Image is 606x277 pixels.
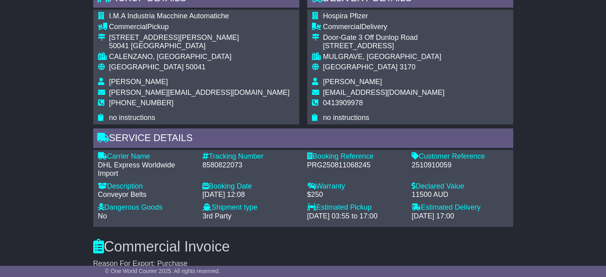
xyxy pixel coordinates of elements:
[202,203,299,212] div: Shipment type
[202,182,299,191] div: Booking Date
[323,53,445,61] div: MULGRAVE, [GEOGRAPHIC_DATA]
[105,268,220,274] span: © One World Courier 2025. All rights reserved.
[98,212,107,220] span: No
[202,152,299,161] div: Tracking Number
[109,88,290,96] span: [PERSON_NAME][EMAIL_ADDRESS][DOMAIN_NAME]
[323,33,445,42] div: Door-Gate 3 Off Dunlop Road
[202,212,231,220] span: 3rd Party
[202,191,299,199] div: [DATE] 12:08
[109,114,155,122] span: no instructions
[186,63,206,71] span: 50041
[323,12,368,20] span: Hospira Pfizer
[109,78,168,86] span: [PERSON_NAME]
[93,239,513,255] h3: Commercial Invoice
[109,23,290,31] div: Pickup
[412,182,508,191] div: Declared Value
[202,161,299,170] div: 8580822073
[307,212,404,221] div: [DATE] 03:55 to 17:00
[323,78,382,86] span: [PERSON_NAME]
[412,212,508,221] div: [DATE] 17:00
[323,42,445,51] div: [STREET_ADDRESS]
[109,53,290,61] div: CALENZANO, [GEOGRAPHIC_DATA]
[412,161,508,170] div: 2510910059
[323,63,398,71] span: [GEOGRAPHIC_DATA]
[323,99,363,107] span: 0413909978
[109,23,147,31] span: Commercial
[93,259,513,268] div: Reason For Export: Purchase
[109,63,184,71] span: [GEOGRAPHIC_DATA]
[307,203,404,212] div: Estimated Pickup
[98,182,195,191] div: Description
[109,42,290,51] div: 50041 [GEOGRAPHIC_DATA]
[412,191,508,199] div: 11500 AUD
[323,23,361,31] span: Commercial
[323,23,445,31] div: Delivery
[98,203,195,212] div: Dangerous Goods
[98,152,195,161] div: Carrier Name
[307,161,404,170] div: PRG250811068245
[307,191,404,199] div: $250
[307,152,404,161] div: Booking Reference
[98,161,195,178] div: DHL Express Worldwide Import
[323,114,369,122] span: no instructions
[307,182,404,191] div: Warranty
[412,203,508,212] div: Estimated Delivery
[98,191,195,199] div: Conveyor Belts
[323,88,445,96] span: [EMAIL_ADDRESS][DOMAIN_NAME]
[412,152,508,161] div: Customer Reference
[109,33,290,42] div: [STREET_ADDRESS][PERSON_NAME]
[400,63,416,71] span: 3170
[109,99,174,107] span: [PHONE_NUMBER]
[93,128,513,150] div: Service Details
[109,12,229,20] span: I.M.A Industria Macchine Automatiche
